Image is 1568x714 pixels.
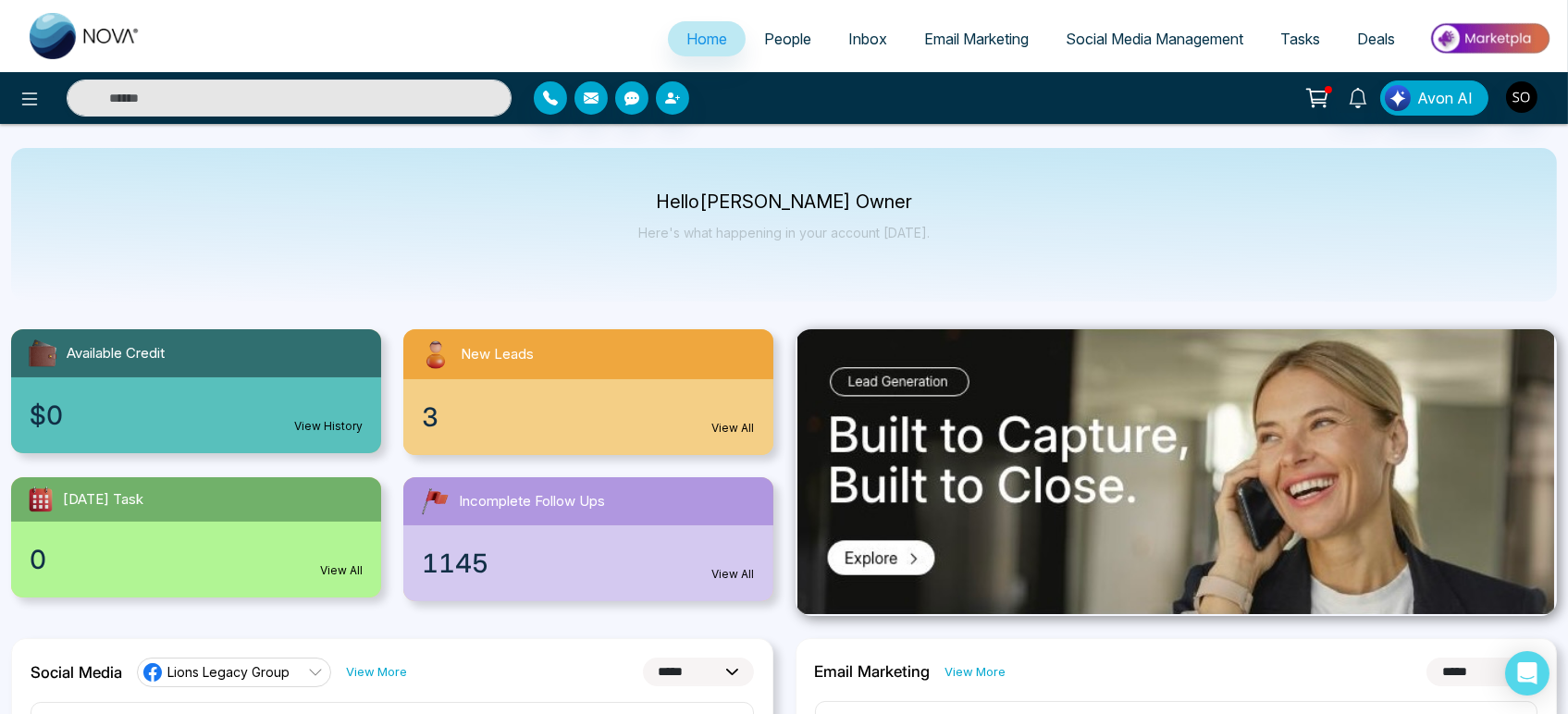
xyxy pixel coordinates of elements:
[1357,30,1395,48] span: Deals
[906,21,1047,56] a: Email Marketing
[294,418,363,435] a: View History
[712,566,755,583] a: View All
[815,662,931,681] h2: Email Marketing
[1380,80,1488,116] button: Avon AI
[1417,87,1473,109] span: Avon AI
[1339,21,1414,56] a: Deals
[1066,30,1243,48] span: Social Media Management
[1505,651,1549,696] div: Open Intercom Messenger
[422,398,438,437] span: 3
[63,489,143,511] span: [DATE] Task
[686,30,727,48] span: Home
[167,663,290,681] span: Lions Legacy Group
[67,343,165,364] span: Available Credit
[638,225,930,240] p: Here's what happening in your account [DATE].
[764,30,811,48] span: People
[1385,85,1411,111] img: Lead Flow
[320,562,363,579] a: View All
[31,663,122,682] h2: Social Media
[797,329,1554,614] img: .
[459,491,605,512] span: Incomplete Follow Ups
[1280,30,1320,48] span: Tasks
[346,663,407,681] a: View More
[422,544,488,583] span: 1145
[30,13,141,59] img: Nova CRM Logo
[1506,81,1537,113] img: User Avatar
[746,21,830,56] a: People
[30,540,46,579] span: 0
[418,485,451,518] img: followUps.svg
[668,21,746,56] a: Home
[26,337,59,370] img: availableCredit.svg
[945,663,1006,681] a: View More
[392,329,784,455] a: New Leads3View All
[830,21,906,56] a: Inbox
[638,194,930,210] p: Hello [PERSON_NAME] Owner
[712,420,755,437] a: View All
[924,30,1029,48] span: Email Marketing
[848,30,887,48] span: Inbox
[26,485,56,514] img: todayTask.svg
[30,396,63,435] span: $0
[461,344,534,365] span: New Leads
[392,477,784,601] a: Incomplete Follow Ups1145View All
[418,337,453,372] img: newLeads.svg
[1047,21,1262,56] a: Social Media Management
[1262,21,1339,56] a: Tasks
[1423,18,1557,59] img: Market-place.gif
